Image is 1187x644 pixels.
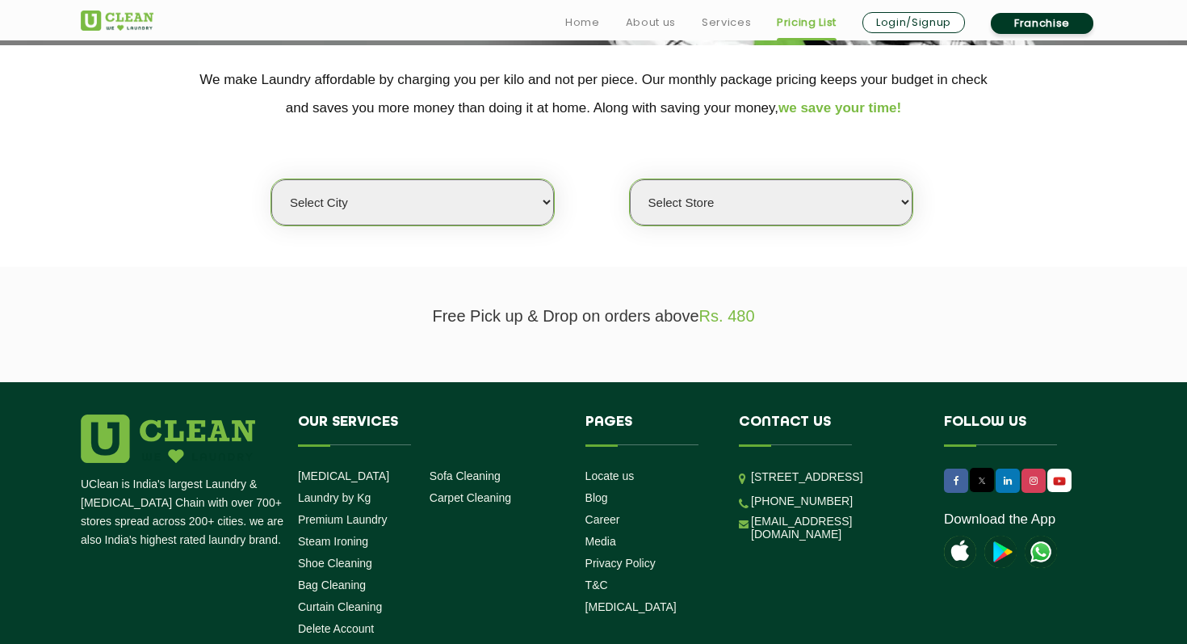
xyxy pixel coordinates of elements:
a: [EMAIL_ADDRESS][DOMAIN_NAME] [751,515,920,541]
span: Rs. 480 [699,307,755,325]
a: Steam Ironing [298,535,368,548]
img: UClean Laundry and Dry Cleaning [1049,473,1070,490]
h4: Pages [585,415,715,445]
a: [PHONE_NUMBER] [751,495,853,507]
a: Privacy Policy [585,557,656,570]
p: Free Pick up & Drop on orders above [81,307,1106,326]
p: We make Laundry affordable by charging you per kilo and not per piece. Our monthly package pricin... [81,65,1106,122]
h4: Our Services [298,415,561,445]
h4: Follow us [944,415,1086,445]
img: apple-icon.png [944,536,976,568]
a: Blog [585,491,608,504]
a: Delete Account [298,622,374,635]
img: logo.png [81,415,255,463]
span: we save your time! [778,100,901,116]
a: Services [702,13,751,32]
a: [MEDICAL_DATA] [585,600,677,613]
a: Login/Signup [862,12,965,33]
img: UClean Laundry and Dry Cleaning [81,11,153,31]
img: UClean Laundry and Dry Cleaning [1025,536,1057,568]
a: Media [585,535,616,548]
a: Laundry by Kg [298,491,371,504]
a: [MEDICAL_DATA] [298,469,389,482]
img: playstoreicon.png [984,536,1017,568]
p: [STREET_ADDRESS] [751,468,920,486]
a: Career [585,513,620,526]
p: UClean is India's largest Laundry & [MEDICAL_DATA] Chain with over 700+ stores spread across 200+... [81,475,286,549]
a: About us [626,13,676,32]
a: Shoe Cleaning [298,557,372,570]
a: Bag Cleaning [298,579,366,591]
a: Premium Laundry [298,513,388,526]
a: Home [565,13,600,32]
h4: Contact us [739,415,920,445]
a: Pricing List [777,13,837,32]
a: Download the App [944,511,1055,528]
a: Sofa Cleaning [430,469,501,482]
a: Franchise [991,13,1093,34]
a: Carpet Cleaning [430,491,511,504]
a: Curtain Cleaning [298,600,382,613]
a: Locate us [585,469,635,482]
a: T&C [585,579,608,591]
